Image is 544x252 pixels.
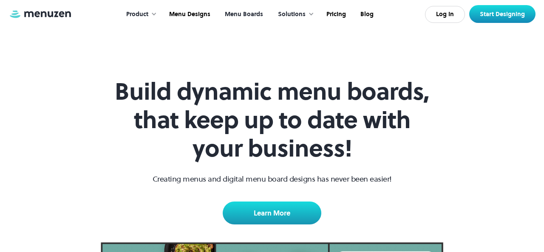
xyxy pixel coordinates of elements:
a: Menu Designs [161,1,217,28]
a: Menu Boards [217,1,269,28]
div: Solutions [278,10,306,19]
a: Learn More [223,202,321,224]
h1: Build dynamic menu boards, that keep up to date with your business! [109,77,435,163]
a: Start Designing [469,5,535,23]
div: Solutions [269,1,318,28]
p: Creating menus and digital menu board designs has never been easier! [153,173,392,185]
a: Blog [352,1,380,28]
a: Log In [425,6,465,23]
a: Pricing [318,1,352,28]
div: Product [126,10,148,19]
div: Product [118,1,161,28]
